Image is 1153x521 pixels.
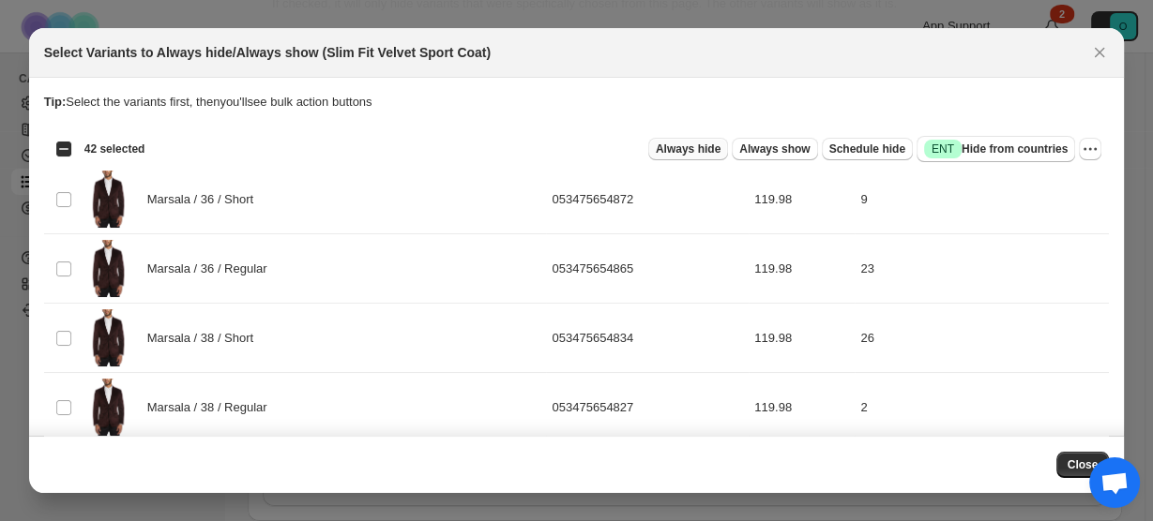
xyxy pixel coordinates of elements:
p: Select the variants first, then you'll see bulk action buttons [44,93,1110,112]
td: 26 [855,304,1109,373]
td: 053475654865 [546,234,749,304]
span: 42 selected [84,141,145,156]
button: Always show [732,138,817,160]
span: Always show [739,141,810,156]
button: More actions [1079,138,1101,160]
td: 2 [855,373,1109,442]
span: Always hide [656,141,721,156]
button: Always hide [648,138,728,160]
td: 053475654834 [546,304,749,373]
button: Close [1056,452,1110,478]
span: ENT [932,141,954,156]
img: Slim-Fit-Velvet-Sport-Coat-Marsala-RT-Original-Penguin-5.jpg [85,379,132,436]
span: Hide from countries [924,140,1068,158]
td: 23 [855,234,1109,304]
span: Schedule hide [829,141,905,156]
button: SuccessENTHide from countries [917,136,1075,162]
strong: Tip: [44,95,67,109]
td: 053475654872 [546,165,749,234]
img: Slim-Fit-Velvet-Sport-Coat-Marsala-RT-Original-Penguin-5.jpg [85,309,132,366]
td: 119.98 [749,304,855,373]
span: Marsala / 36 / Regular [147,260,278,278]
span: Marsala / 38 / Short [147,329,264,348]
td: 053475654827 [546,373,749,442]
td: 119.98 [749,373,855,442]
img: Slim-Fit-Velvet-Sport-Coat-Marsala-RT-Original-Penguin-5.jpg [85,240,132,297]
td: 9 [855,165,1109,234]
td: 119.98 [749,234,855,304]
td: 119.98 [749,165,855,234]
button: Schedule hide [822,138,913,160]
button: Close [1086,39,1113,66]
h2: Select Variants to Always hide/Always show (Slim Fit Velvet Sport Coat) [44,43,491,62]
span: Marsala / 36 / Short [147,190,264,209]
span: Marsala / 38 / Regular [147,398,278,417]
span: Close [1068,457,1099,472]
div: Open chat [1089,457,1140,508]
img: Slim-Fit-Velvet-Sport-Coat-Marsala-RT-Original-Penguin-5.jpg [85,171,132,228]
